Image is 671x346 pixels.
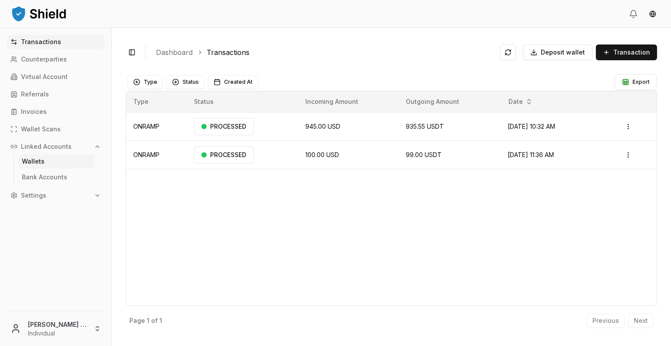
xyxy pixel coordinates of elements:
p: Counterparties [21,56,67,62]
a: Counterparties [7,52,104,66]
button: [PERSON_NAME] [PERSON_NAME]Individual [3,315,108,343]
p: Settings [21,192,46,199]
span: [DATE] 10:32 AM [508,123,555,130]
p: of [151,318,158,324]
button: Created At [208,75,258,89]
button: Deposit wallet [523,45,592,60]
a: Virtual Account [7,70,104,84]
a: Invoices [7,105,104,119]
th: Incoming Amount [298,91,399,112]
span: 945.00 USD [305,123,340,130]
p: Individual [28,329,87,338]
a: Bank Accounts [18,170,94,184]
a: Wallets [18,154,94,168]
p: Invoices [21,109,47,115]
span: 935.55 USDT [406,123,444,130]
nav: breadcrumb [156,47,493,58]
button: Linked Accounts [7,140,104,154]
p: Page [129,318,145,324]
div: PROCESSED [194,146,254,164]
p: Wallet Scans [21,126,61,132]
button: Settings [7,188,104,202]
button: Date [505,95,536,109]
td: ONRAMP [126,112,187,140]
p: 1 [159,318,162,324]
span: 100.00 USD [305,151,339,158]
button: Status [166,75,204,89]
p: Linked Accounts [21,144,72,150]
p: Transactions [21,39,61,45]
a: Transactions [7,35,104,49]
span: Transaction [613,48,650,57]
a: Transactions [207,47,249,58]
th: Outgoing Amount [399,91,500,112]
span: 99.00 USDT [406,151,442,158]
td: ONRAMP [126,140,187,169]
p: Virtual Account [21,74,68,80]
p: Wallets [22,158,45,164]
span: Deposit wallet [541,48,585,57]
button: Type [128,75,163,89]
span: [DATE] 11:36 AM [508,151,554,158]
button: Transaction [596,45,657,60]
th: Type [126,91,187,112]
a: Dashboard [156,47,193,58]
a: Referrals [7,87,104,101]
th: Status [187,91,298,112]
img: ShieldPay Logo [10,5,67,22]
p: 1 [147,318,149,324]
button: Export [615,74,657,90]
p: Bank Accounts [22,174,67,180]
p: [PERSON_NAME] [PERSON_NAME] [28,320,87,329]
span: Created At [224,79,252,86]
div: PROCESSED [194,118,254,135]
a: Wallet Scans [7,122,104,136]
p: Referrals [21,91,49,97]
